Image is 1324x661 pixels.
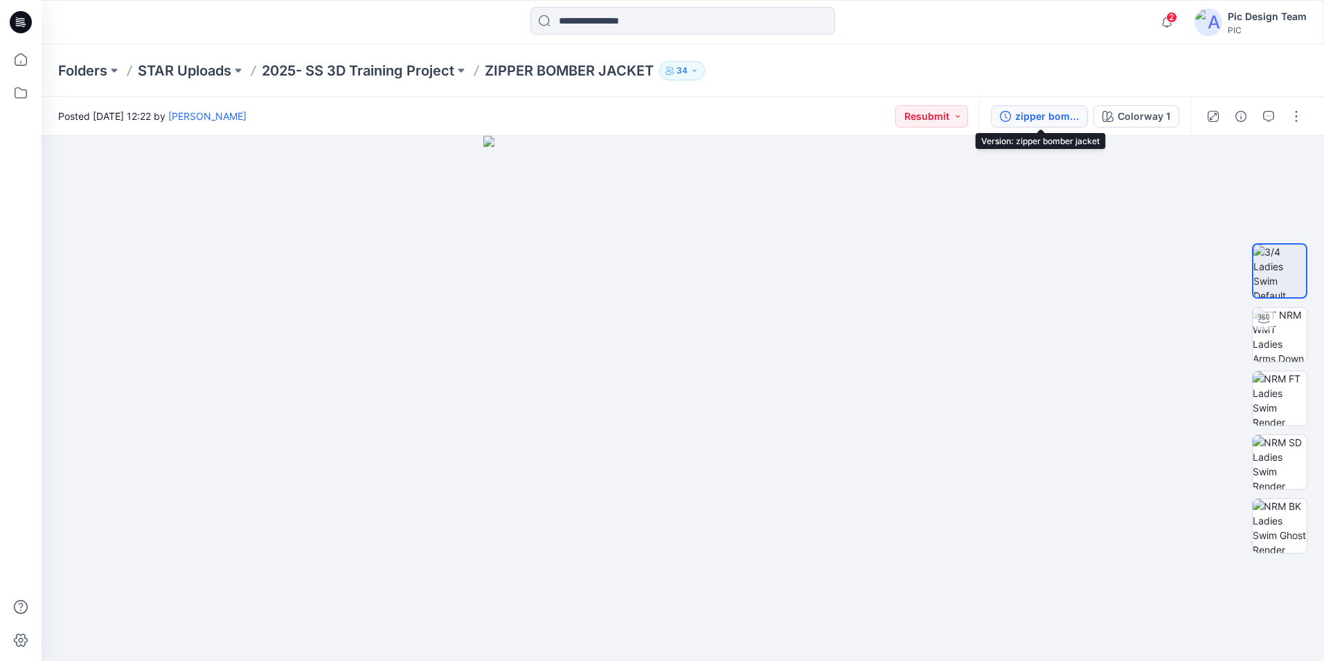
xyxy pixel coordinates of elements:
[1093,105,1179,127] button: Colorway 1
[58,61,107,80] a: Folders
[262,61,454,80] a: 2025- SS 3D Training Project
[1253,308,1307,362] img: TT NRM WMT Ladies Arms Down
[1253,371,1307,425] img: NRM FT Ladies Swim Render
[1118,109,1170,124] div: Colorway 1
[1166,12,1177,23] span: 2
[168,110,247,122] a: [PERSON_NAME]
[485,61,654,80] p: ZIPPER BOMBER JACKET
[677,63,688,78] p: 34
[1253,435,1307,489] img: NRM SD Ladies Swim Render
[1228,25,1307,35] div: PIC
[1253,245,1306,297] img: 3/4 Ladies Swim Default
[58,109,247,123] span: Posted [DATE] 12:22 by
[138,61,231,80] a: STAR Uploads
[1015,109,1079,124] div: zipper bomber jacket
[1230,105,1252,127] button: Details
[659,61,705,80] button: 34
[483,136,882,661] img: eyJhbGciOiJIUzI1NiIsImtpZCI6IjAiLCJzbHQiOiJzZXMiLCJ0eXAiOiJKV1QifQ.eyJkYXRhIjp7InR5cGUiOiJzdG9yYW...
[991,105,1088,127] button: zipper bomber jacket
[1253,499,1307,553] img: NRM BK Ladies Swim Ghost Render
[1195,8,1222,36] img: avatar
[1228,8,1307,25] div: Pic Design Team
